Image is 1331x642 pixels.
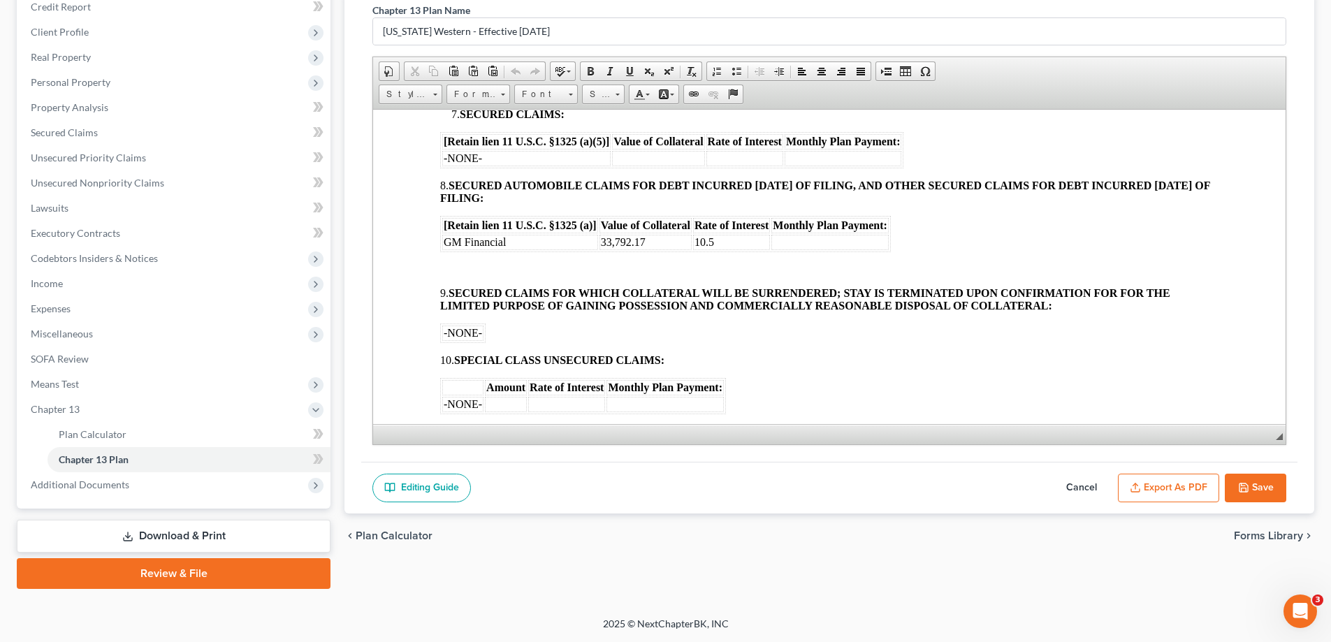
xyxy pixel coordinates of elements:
strong: SPECIAL CLASS UNSECURED CLAIMS: [81,245,291,256]
a: Copy [424,62,444,80]
a: Format [446,85,510,104]
button: Cancel [1051,474,1112,503]
span: Font [515,85,564,103]
a: Property Analysis [20,95,330,120]
a: Executory Contracts [20,221,330,246]
td: 10.5 [320,125,397,140]
iframe: Intercom live chat [1283,594,1317,628]
div: 2025 © NextChapterBK, INC [268,617,1064,642]
a: Review & File [17,558,330,589]
a: Download & Print [17,520,330,553]
span: Unsecured Priority Claims [31,152,146,163]
span: 3 [1312,594,1323,606]
span: [Retain lien 11 U.S.C. §1325 (a)(5)] [71,26,236,38]
span: Means Test [31,378,79,390]
span: 9. [67,177,797,202]
a: Bold [581,62,600,80]
a: Text Color [630,85,654,103]
span: Size [583,85,611,103]
span: Executory Contracts [31,227,120,239]
span: Forms Library [1234,530,1303,541]
a: Table [896,62,915,80]
a: Paste [444,62,463,80]
i: chevron_left [344,530,356,541]
a: Background Color [654,85,678,103]
span: Monthly Plan Payment: [400,110,514,122]
a: Editing Guide [372,474,471,503]
a: Redo [525,62,545,80]
a: Size [582,85,625,104]
a: Lawsuits [20,196,330,221]
a: Justify [851,62,871,80]
a: Italic [600,62,620,80]
a: SOFA Review [20,346,330,372]
a: Insert Page Break for Printing [876,62,896,80]
button: Export as PDF [1118,474,1219,503]
span: Real Property [31,51,91,63]
i: chevron_right [1303,530,1314,541]
span: Chapter 13 Plan [59,453,129,465]
span: Plan Calculator [356,530,432,541]
a: Unsecured Priority Claims [20,145,330,170]
a: Increase Indent [769,62,789,80]
a: Underline [620,62,639,80]
span: Amount [113,272,152,284]
a: Link [684,85,704,103]
span: Income [31,277,63,289]
a: Remove Format [682,62,701,80]
a: Insert/Remove Numbered List [707,62,727,80]
button: Save [1225,474,1286,503]
span: Rate of Interest [335,26,409,38]
a: Cut [405,62,424,80]
a: Document Properties [379,62,399,80]
span: Personal Property [31,76,110,88]
a: Styles [379,85,442,104]
span: 10. [67,245,291,256]
span: Unsecured Nonpriority Claims [31,177,164,189]
span: Credit Report [31,1,91,13]
a: Paste from Word [483,62,502,80]
td: 33,792.17 [226,125,319,140]
iframe: Rich Text Editor, document-ckeditor [373,110,1286,424]
span: -NONE- [71,43,109,54]
a: Paste as plain text [463,62,483,80]
a: Insert/Remove Bulleted List [727,62,746,80]
span: Plan Calculator [59,428,126,440]
a: Align Left [792,62,812,80]
span: Format [447,85,496,103]
strong: SECURED AUTOMOBILE CLAIMS FOR DEBT INCURRED [DATE] OF FILING, AND OTHER SECURED CLAIMS FOR DEBT I... [67,70,837,94]
a: Undo [506,62,525,80]
button: chevron_left Plan Calculator [344,530,432,541]
span: Styles [379,85,428,103]
span: Secured Claims [31,126,98,138]
strong: SECURED CLAIMS FOR WHICH COLLATERAL WILL BE SURRENDERED; STAY IS TERMINATED UPON CONFIRMATION FOR... [67,177,797,202]
span: Monthly Plan Payment: [235,272,349,284]
input: Enter name... [373,18,1286,45]
span: Property Analysis [31,101,108,113]
span: Resize [1276,433,1283,440]
span: Lawsuits [31,202,68,214]
a: Secured Claims [20,120,330,145]
span: -NONE- [71,217,109,229]
span: Chapter 13 [31,403,80,415]
span: Rate of Interest [321,110,395,122]
span: [Retain lien 11 U.S.C. §1325 (a)] [71,110,224,122]
span: Value of Collateral [240,26,330,38]
span: Value of Collateral [228,110,317,122]
button: Forms Library chevron_right [1234,530,1314,541]
span: SOFA Review [31,353,89,365]
a: Font [514,85,578,104]
label: Chapter 13 Plan Name [372,3,470,17]
span: Miscellaneous [31,328,93,340]
a: Unlink [704,85,723,103]
span: Monthly Plan Payment: [413,26,528,38]
a: Plan Calculator [48,422,330,447]
a: Align Right [831,62,851,80]
span: Additional Documents [31,479,129,490]
a: Anchor [723,85,743,103]
span: -NONE- [71,289,109,300]
span: Codebtors Insiders & Notices [31,252,158,264]
a: Insert Special Character [915,62,935,80]
a: Spell Checker [551,62,575,80]
span: Client Profile [31,26,89,38]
